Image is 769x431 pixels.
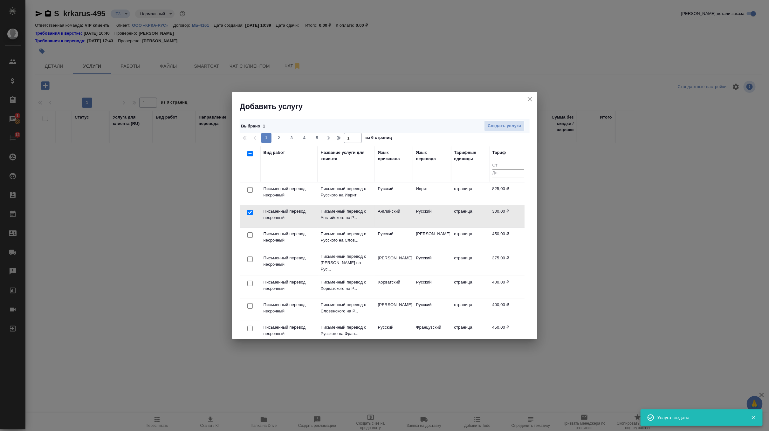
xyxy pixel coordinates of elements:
td: Русский [413,276,451,298]
p: Письменный перевод несрочный [264,186,314,198]
td: 400,00 ₽ [489,298,527,321]
td: Русский [375,182,413,205]
span: из 6 страниц [366,134,392,143]
button: Создать услуги [484,120,525,132]
button: 4 [299,133,310,143]
div: Услуга создана [657,414,741,421]
td: Иврит [413,182,451,205]
td: Русский [375,228,413,250]
td: [PERSON_NAME] [375,252,413,274]
div: Тарифные единицы [454,149,486,162]
td: [PERSON_NAME] [375,298,413,321]
td: страница [451,298,489,321]
td: страница [451,205,489,227]
td: 375,00 ₽ [489,252,527,274]
p: Письменный перевод с Словенского на Р... [321,302,372,314]
div: Язык оригинала [378,149,410,162]
div: Язык перевода [416,149,448,162]
td: Русский [375,321,413,343]
td: страница [451,321,489,343]
p: Письменный перевод несрочный [264,208,314,221]
input: От [492,162,524,170]
td: страница [451,182,489,205]
td: Русский [413,252,451,274]
input: До [492,169,524,177]
td: 450,00 ₽ [489,228,527,250]
span: Выбрано : 1 [241,124,265,128]
p: Письменный перевод с [PERSON_NAME] на Рус... [321,253,372,272]
button: 3 [287,133,297,143]
button: 2 [274,133,284,143]
td: страница [451,228,489,250]
td: Хорватский [375,276,413,298]
span: 4 [299,135,310,141]
span: Создать услуги [488,122,521,130]
span: 5 [312,135,322,141]
div: Вид работ [264,149,285,156]
td: 400,00 ₽ [489,276,527,298]
p: Письменный перевод несрочный [264,231,314,243]
span: 3 [287,135,297,141]
td: Французский [413,321,451,343]
p: Письменный перевод с Английского на Р... [321,208,372,221]
td: 825,00 ₽ [489,182,527,205]
td: Русский [413,205,451,227]
div: Тариф [492,149,506,156]
td: 450,00 ₽ [489,321,527,343]
td: Русский [413,298,451,321]
p: Письменный перевод несрочный [264,279,314,292]
td: страница [451,276,489,298]
p: Письменный перевод несрочный [264,255,314,268]
div: Название услуги для клиента [321,149,372,162]
button: close [525,94,535,104]
td: [PERSON_NAME] [413,228,451,250]
p: Письменный перевод с Хорватского на Р... [321,279,372,292]
span: 2 [274,135,284,141]
p: Письменный перевод несрочный [264,302,314,314]
td: страница [451,252,489,274]
p: Письменный перевод с Русского на Иврит [321,186,372,198]
td: 300,00 ₽ [489,205,527,227]
h2: Добавить услугу [240,101,537,112]
button: 5 [312,133,322,143]
p: Письменный перевод несрочный [264,324,314,337]
td: Английский [375,205,413,227]
p: Письменный перевод с Русского на Фран... [321,324,372,337]
p: Письменный перевод с Русского на Слов... [321,231,372,243]
button: Закрыть [747,415,760,421]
